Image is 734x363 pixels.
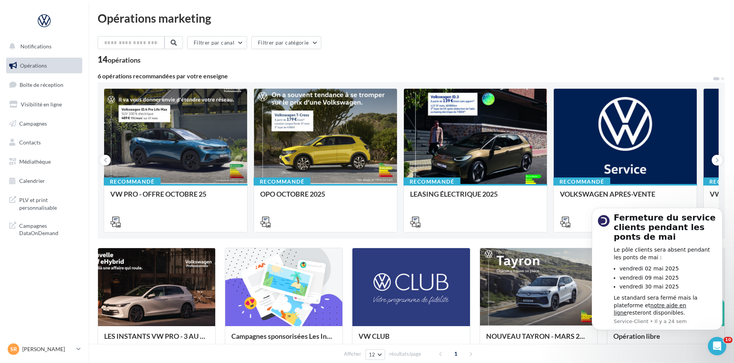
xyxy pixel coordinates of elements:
span: Notifications [20,43,51,50]
div: NOUVEAU TAYRON - MARS 2025 [486,332,591,348]
span: 10 [724,337,732,343]
div: LEASING ÉLECTRIQUE 2025 [410,190,541,206]
button: 12 [365,349,385,360]
span: PLV et print personnalisable [19,195,79,211]
div: 6 opérations recommandées par votre enseigne [98,73,712,79]
a: Boîte de réception [5,76,84,93]
a: SR [PERSON_NAME] [6,342,82,356]
button: Filtrer par catégorie [251,36,321,49]
span: 1 [450,348,462,360]
div: VW PRO - OFFRE OCTOBRE 25 [110,190,241,206]
span: Visibilité en ligne [21,101,62,108]
a: Campagnes [5,116,84,132]
div: OPO OCTOBRE 2025 [260,190,391,206]
div: VOLKSWAGEN APRES-VENTE [560,190,691,206]
iframe: Intercom live chat [708,337,726,355]
iframe: Intercom notifications message [580,198,734,359]
span: Campagnes [19,120,47,126]
span: Campagnes DataOnDemand [19,220,79,237]
span: Afficher [344,350,361,358]
div: opérations [108,56,141,63]
button: Filtrer par canal [187,36,247,49]
div: 14 [98,55,141,64]
p: [PERSON_NAME] [22,345,73,353]
a: PLV et print personnalisable [5,192,84,214]
a: Campagnes DataOnDemand [5,217,84,240]
div: Recommandé [404,177,460,186]
div: Recommandé [254,177,311,186]
div: LES INSTANTS VW PRO - 3 AU [DATE] [104,332,209,348]
a: Calendrier [5,173,84,189]
a: Médiathèque [5,154,84,170]
span: SR [10,345,17,353]
a: Contacts [5,134,84,151]
span: Opérations [20,62,47,69]
div: Campagnes sponsorisées Les Instants VW Octobre [231,332,336,348]
a: Visibilité en ligne [5,96,84,113]
div: Recommandé [104,177,161,186]
div: VW CLUB [359,332,463,348]
div: Opérations marketing [98,12,725,24]
div: Recommandé [553,177,610,186]
span: Boîte de réception [20,81,63,88]
button: Notifications [5,38,81,55]
span: 12 [369,351,375,358]
span: Médiathèque [19,158,51,165]
a: Opérations [5,58,84,74]
span: Calendrier [19,177,45,184]
span: résultats/page [389,350,421,358]
span: Contacts [19,139,41,146]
